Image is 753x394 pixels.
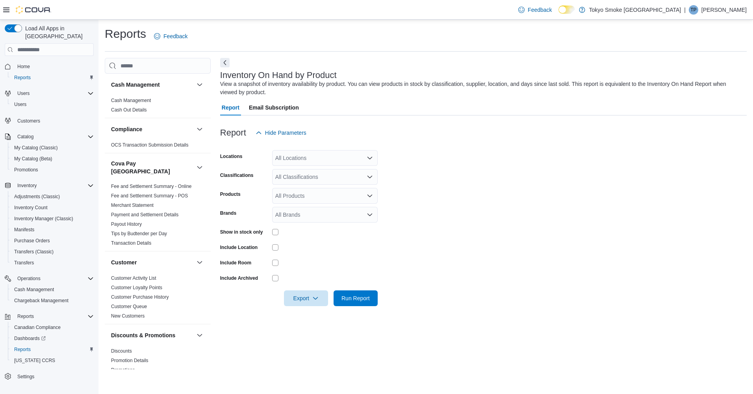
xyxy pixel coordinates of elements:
a: Customer Activity List [111,275,156,281]
p: | [684,5,686,15]
button: Cash Management [8,284,97,295]
button: Catalog [14,132,37,141]
label: Products [220,191,241,197]
span: Email Subscription [249,100,299,115]
span: Report [222,100,239,115]
button: Transfers (Classic) [8,246,97,257]
h3: Report [220,128,246,138]
span: Canadian Compliance [14,324,61,331]
button: Reports [8,344,97,355]
span: Customer Queue [111,303,147,310]
a: Manifests [11,225,37,234]
span: Customer Loyalty Points [111,284,162,291]
button: Promotions [8,164,97,175]
button: My Catalog (Classic) [8,142,97,153]
button: Reports [8,72,97,83]
button: Settings [2,371,97,382]
button: Inventory [2,180,97,191]
span: Reports [11,73,94,82]
a: Tips by Budtender per Day [111,231,167,236]
span: Tips by Budtender per Day [111,230,167,237]
button: Open list of options [367,193,373,199]
label: Include Archived [220,275,258,281]
button: Inventory [14,181,40,190]
button: Cash Management [111,81,193,89]
div: Cash Management [105,96,211,118]
span: Feedback [163,32,187,40]
a: My Catalog (Beta) [11,154,56,164]
span: Reports [11,345,94,354]
span: Home [17,63,30,70]
button: Users [8,99,97,110]
span: Adjustments (Classic) [14,193,60,200]
a: Reports [11,73,34,82]
span: Fee and Settlement Summary - Online [111,183,192,190]
span: Transfers [11,258,94,268]
span: Inventory Count [14,204,48,211]
a: Transaction Details [111,240,151,246]
h3: Compliance [111,125,142,133]
label: Show in stock only [220,229,263,235]
button: Inventory Count [8,202,97,213]
p: [PERSON_NAME] [701,5,747,15]
a: Cash Out Details [111,107,147,113]
span: Promotions [14,167,38,173]
span: Hide Parameters [265,129,306,137]
button: Catalog [2,131,97,142]
button: Open list of options [367,174,373,180]
button: Run Report [334,290,378,306]
span: Transfers [14,260,34,266]
input: Dark Mode [558,6,575,14]
button: [US_STATE] CCRS [8,355,97,366]
button: Hide Parameters [252,125,310,141]
div: Tyler Perry [689,5,698,15]
button: Users [14,89,33,98]
h3: Inventory On Hand by Product [220,71,337,80]
button: Customers [2,115,97,126]
span: Inventory [17,182,37,189]
button: Discounts & Promotions [111,331,193,339]
span: My Catalog (Classic) [11,143,94,152]
a: My Catalog (Classic) [11,143,61,152]
span: Merchant Statement [111,202,154,208]
span: Manifests [14,227,34,233]
a: Promotions [111,367,135,373]
button: Transfers [8,257,97,268]
p: Tokyo Smoke [GEOGRAPHIC_DATA] [589,5,681,15]
span: New Customers [111,313,145,319]
button: Purchase Orders [8,235,97,246]
a: Payout History [111,221,142,227]
a: Canadian Compliance [11,323,64,332]
h1: Reports [105,26,146,42]
span: Cash Management [11,285,94,294]
button: Operations [2,273,97,284]
a: Settings [14,372,37,381]
span: Adjustments (Classic) [11,192,94,201]
span: Fee and Settlement Summary - POS [111,193,188,199]
span: Operations [17,275,41,282]
button: Cova Pay [GEOGRAPHIC_DATA] [195,163,204,172]
button: Operations [14,274,44,283]
span: Catalog [14,132,94,141]
label: Brands [220,210,236,216]
button: Compliance [111,125,193,133]
label: Include Location [220,244,258,251]
span: Reports [14,312,94,321]
button: Customer [195,258,204,267]
span: Canadian Compliance [11,323,94,332]
span: Purchase Orders [14,238,50,244]
button: Users [2,88,97,99]
span: Chargeback Management [11,296,94,305]
span: Dashboards [14,335,46,342]
span: Reports [14,346,31,353]
span: Reports [14,74,31,81]
div: Discounts & Promotions [105,346,211,378]
a: Adjustments (Classic) [11,192,63,201]
a: OCS Transaction Submission Details [111,142,189,148]
a: Customer Loyalty Points [111,285,162,290]
a: Discounts [111,348,132,354]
